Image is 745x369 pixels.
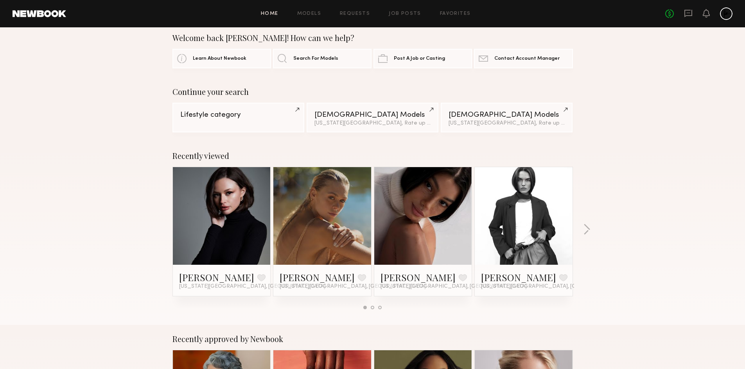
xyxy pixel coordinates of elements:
div: [US_STATE][GEOGRAPHIC_DATA], Rate up to $200 [314,121,431,126]
a: [PERSON_NAME] [280,271,355,283]
span: [US_STATE][GEOGRAPHIC_DATA], [GEOGRAPHIC_DATA] [179,283,325,290]
div: Recently approved by Newbook [172,334,573,344]
div: [DEMOGRAPHIC_DATA] Models [449,111,565,119]
a: Lifestyle category [172,103,304,132]
a: Job Posts [389,11,421,16]
a: Requests [340,11,370,16]
div: Continue your search [172,87,573,96]
span: Contact Account Manager [494,56,560,61]
a: [DEMOGRAPHIC_DATA] Models[US_STATE][GEOGRAPHIC_DATA], Rate up to $200 [307,103,438,132]
div: Welcome back [PERSON_NAME]! How can we help? [172,33,573,43]
a: Contact Account Manager [474,49,573,68]
div: [DEMOGRAPHIC_DATA] Models [314,111,431,119]
a: [DEMOGRAPHIC_DATA] Models[US_STATE][GEOGRAPHIC_DATA], Rate up to $200 [441,103,573,132]
a: [PERSON_NAME] [179,271,254,283]
a: Favorites [440,11,471,16]
span: Search For Models [293,56,338,61]
span: [US_STATE][GEOGRAPHIC_DATA], [GEOGRAPHIC_DATA] [381,283,527,290]
a: Models [297,11,321,16]
a: [PERSON_NAME] [481,271,556,283]
div: Lifestyle category [180,111,296,119]
span: Post A Job or Casting [394,56,445,61]
a: [PERSON_NAME] [381,271,456,283]
span: Learn About Newbook [193,56,246,61]
a: Home [261,11,278,16]
a: Post A Job or Casting [373,49,472,68]
div: [US_STATE][GEOGRAPHIC_DATA], Rate up to $200 [449,121,565,126]
span: [US_STATE][GEOGRAPHIC_DATA], [GEOGRAPHIC_DATA] [481,283,627,290]
div: Recently viewed [172,151,573,160]
a: Search For Models [273,49,372,68]
a: Learn About Newbook [172,49,271,68]
span: [US_STATE][GEOGRAPHIC_DATA], [GEOGRAPHIC_DATA] [280,283,426,290]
